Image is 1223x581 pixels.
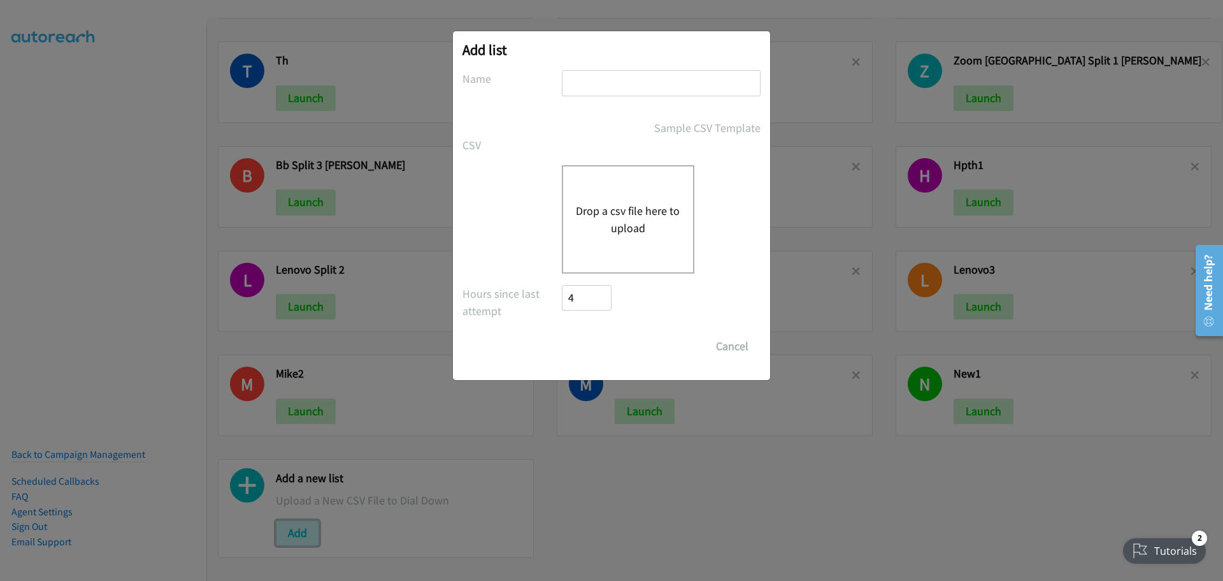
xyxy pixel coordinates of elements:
a: Sample CSV Template [654,119,761,136]
iframe: Resource Center [1186,240,1223,341]
label: Hours since last attempt [462,285,562,320]
label: Name [462,70,562,87]
iframe: Checklist [1115,526,1213,571]
h2: Add list [462,41,761,59]
label: CSV [462,136,562,154]
button: Drop a csv file here to upload [576,202,680,237]
button: Cancel [704,334,761,359]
